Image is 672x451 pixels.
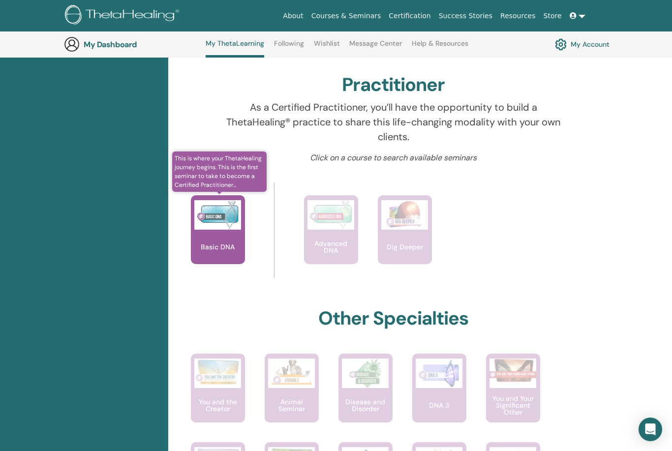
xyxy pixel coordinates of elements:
[412,354,466,442] a: DNA 3 DNA 3
[197,243,239,250] p: Basic DNA
[307,200,354,230] img: Advanced DNA
[194,200,241,230] img: Basic DNA
[172,151,267,192] span: This is where your ThetaHealing journey begins. This is the first seminar to take to become a Cer...
[486,395,540,416] p: You and Your Significant Other
[221,152,565,164] p: Click on a course to search available seminars
[381,200,428,230] img: Dig Deeper
[265,398,319,412] p: Animal Seminar
[318,307,468,330] h2: Other Specialties
[496,7,540,25] a: Resources
[378,195,432,284] a: Dig Deeper Dig Deeper
[279,7,307,25] a: About
[221,100,565,144] p: As a Certified Practitioner, you’ll have the opportunity to build a ThetaHealing® practice to sha...
[304,240,358,254] p: Advanced DNA
[342,359,389,388] img: Disease and Disorder
[274,39,304,55] a: Following
[268,359,315,388] img: Animal Seminar
[416,359,462,388] img: DNA 3
[191,195,245,284] a: This is where your ThetaHealing journey begins. This is the first seminar to take to become a Cer...
[338,354,393,442] a: Disease and Disorder Disease and Disorder
[342,74,445,96] h2: Practitioner
[555,36,610,53] a: My Account
[191,354,245,442] a: You and the Creator You and the Creator
[435,7,496,25] a: Success Stories
[425,402,453,409] p: DNA 3
[486,354,540,442] a: You and Your Significant Other You and Your Significant Other
[206,39,264,58] a: My ThetaLearning
[338,398,393,412] p: Disease and Disorder
[304,195,358,284] a: Advanced DNA Advanced DNA
[385,7,434,25] a: Certification
[265,354,319,442] a: Animal Seminar Animal Seminar
[412,39,468,55] a: Help & Resources
[540,7,566,25] a: Store
[314,39,340,55] a: Wishlist
[191,398,245,412] p: You and the Creator
[489,359,536,383] img: You and Your Significant Other
[64,36,80,52] img: generic-user-icon.jpg
[555,36,567,53] img: cog.svg
[307,7,385,25] a: Courses & Seminars
[383,243,427,250] p: Dig Deeper
[639,418,662,441] div: Open Intercom Messenger
[84,40,182,49] h3: My Dashboard
[194,359,241,386] img: You and the Creator
[65,5,183,27] img: logo.png
[349,39,402,55] a: Message Center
